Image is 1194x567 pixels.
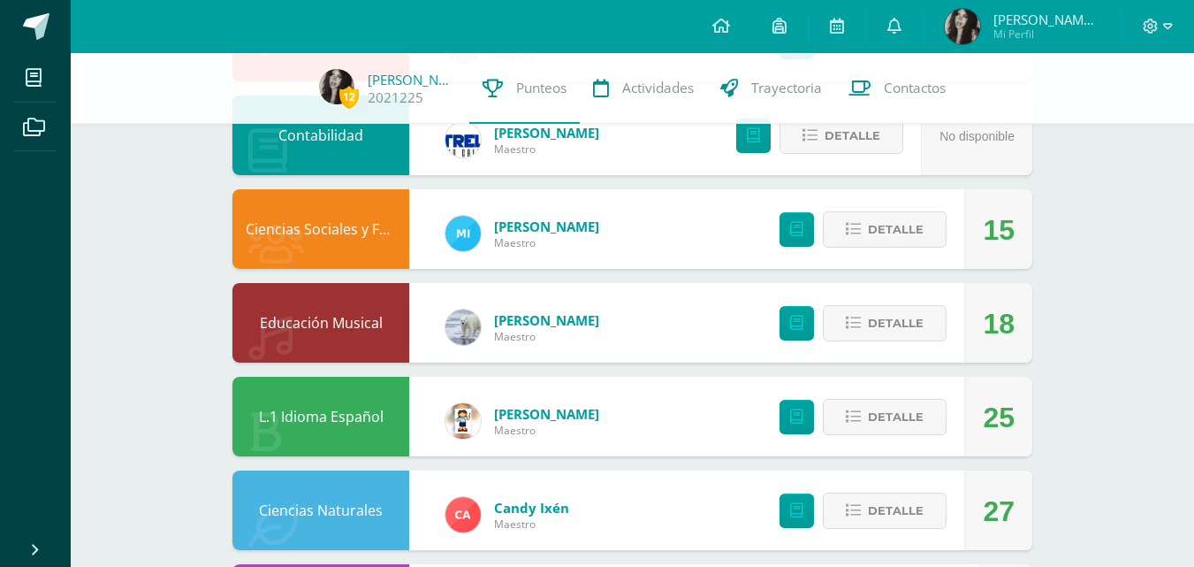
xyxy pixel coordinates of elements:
div: 25 [983,378,1015,457]
span: No disponible [939,129,1015,143]
span: Maestro [494,517,569,532]
div: Ciencias Naturales [232,471,409,550]
span: [PERSON_NAME] [494,218,599,235]
span: 12 [339,86,359,108]
a: Contactos [835,53,959,124]
a: 2021225 [368,88,423,107]
button: Detalle [823,305,947,341]
span: Contactos [884,79,946,97]
img: 12b25f5302bfc2aa4146641255767367.png [445,216,481,251]
img: 44e186c3ba6d16a07d6f99a01580e26b.png [445,122,481,157]
span: Punteos [516,79,567,97]
a: Trayectoria [707,53,835,124]
span: Detalle [868,401,924,433]
span: Detalle [868,307,924,340]
img: a24fc887a3638965c338547a0544dc82.png [445,403,481,439]
button: Detalle [823,493,947,529]
span: [PERSON_NAME] [494,311,599,329]
span: Maestro [494,329,599,344]
a: [PERSON_NAME] [368,71,456,88]
div: 15 [983,190,1015,270]
button: Detalle [823,399,947,435]
div: 18 [983,284,1015,364]
button: Detalle [823,211,947,248]
div: L.1 Idioma Español [232,377,409,456]
button: Detalle [780,118,903,154]
span: Detalle [868,213,924,246]
div: Contabilidad [232,96,409,175]
span: [PERSON_NAME] [494,124,599,142]
span: Trayectoria [751,79,822,97]
span: Maestro [494,235,599,250]
span: Maestro [494,142,599,157]
div: Educación Musical [232,283,409,363]
img: a2d48b1e5c40caf73dc13892fd62fee0.png [319,69,354,104]
span: Maestro [494,423,599,438]
a: Punteos [469,53,580,124]
span: Mi Perfil [993,27,1099,42]
span: Actividades [622,79,694,97]
span: Detalle [825,119,880,152]
div: Ciencias Sociales y Formación Ciudadana [232,189,409,269]
span: [PERSON_NAME] [PERSON_NAME] [993,11,1099,28]
a: Actividades [580,53,707,124]
span: Candy Ixén [494,499,569,517]
span: Detalle [868,494,924,527]
span: [PERSON_NAME] [494,405,599,423]
div: 27 [983,471,1015,551]
img: bb12ee73cbcbadab578609fc3959b0d5.png [445,310,481,345]
img: a2d48b1e5c40caf73dc13892fd62fee0.png [945,9,980,44]
img: b688ac9ee369c96184aaf6098d9a5634.png [445,497,481,533]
